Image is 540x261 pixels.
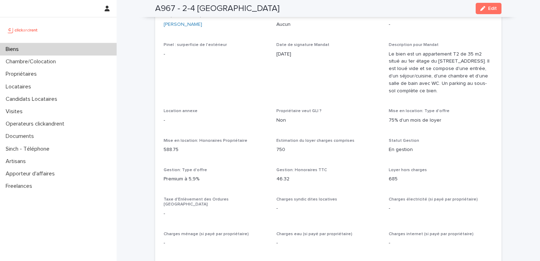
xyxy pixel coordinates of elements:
span: Loyer hors charges [389,168,427,172]
span: Charges eau (si payé par propriétaire) [276,232,352,236]
span: Estimation du loyer charges comprises [276,139,354,143]
p: - [164,117,268,124]
p: En gestion [389,146,493,153]
p: Aucun [276,21,381,28]
span: Gestion: Honoraires TTC [276,168,327,172]
p: Locataires [3,83,37,90]
span: Charges internet (si payé par propriétaire) [389,232,474,236]
p: - [276,239,381,247]
p: 46.32 [276,175,381,183]
h2: A967 - 2-4 [GEOGRAPHIC_DATA] [155,4,280,14]
p: Candidats Locataires [3,96,63,103]
p: 750 [276,146,381,153]
p: - [276,205,381,212]
p: - [389,239,493,247]
p: Apporteur d'affaires [3,170,60,177]
p: Propriétaires [3,71,42,77]
span: Description pour Mandat [389,43,439,47]
p: Biens [3,46,24,53]
a: [PERSON_NAME] [164,21,202,28]
span: Statut Gestion [389,139,419,143]
p: 685 [389,175,493,183]
p: Freelances [3,183,38,190]
span: Mise en location: Type d'offre [389,109,450,113]
p: - [164,51,268,58]
p: 588.75 [164,146,268,153]
span: Location annexe [164,109,198,113]
p: 75% d'un mois de loyer [389,117,493,124]
span: Charges syndic dites locatives [276,197,337,202]
span: Date de signature Mandat [276,43,329,47]
span: Taxe d'Enlèvement des Ordures [GEOGRAPHIC_DATA] [164,197,229,207]
p: Premium à 5,9% [164,175,268,183]
span: Gestion: Type d'offre [164,168,207,172]
p: Sinch - Téléphone [3,146,55,152]
span: Pinel : surperficie de l'extérieur [164,43,227,47]
p: Le bien est un appartement T2 de 35 m2 situé au 1er étage du [STREET_ADDRESS]. Il est loué vide e... [389,51,493,95]
p: Non [276,117,381,124]
span: Propriétaire veut GLI ? [276,109,322,113]
button: Edit [476,3,501,14]
p: Artisans [3,158,31,165]
span: Edit [488,6,497,11]
p: - [164,239,268,247]
p: Operateurs clickandrent [3,121,70,127]
p: Documents [3,133,40,140]
span: Mise en location: Honoraires Propriétaire [164,139,247,143]
p: [DATE] [276,51,381,58]
p: - [164,210,268,217]
p: - [389,21,493,28]
img: UCB0brd3T0yccxBKYDjQ [6,23,40,37]
p: Chambre/Colocation [3,58,61,65]
span: Charges ménage (si payé par propriétaire) [164,232,249,236]
p: Visites [3,108,28,115]
p: - [389,205,493,212]
span: Charges électricité (si payé par propriétaire) [389,197,478,202]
